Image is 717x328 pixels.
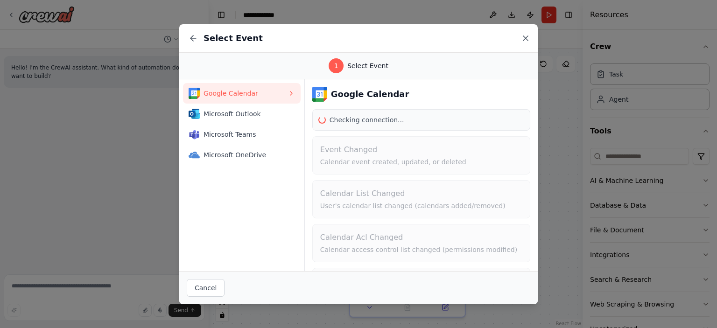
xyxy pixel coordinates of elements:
p: User's calendar list changed (calendars added/removed) [320,201,522,210]
img: Google Calendar [189,88,200,99]
button: Microsoft OneDriveMicrosoft OneDrive [183,145,301,165]
img: Microsoft OneDrive [189,149,200,161]
span: Microsoft Outlook [204,109,288,119]
h2: Select Event [204,32,263,45]
button: Microsoft TeamsMicrosoft Teams [183,124,301,145]
p: Calendar access control list changed (permissions modified) [320,245,522,254]
button: Event ChangedCalendar event created, updated, or deleted [312,136,530,174]
span: Checking connection... [330,115,404,125]
button: Cancel [187,279,225,297]
span: Select Event [347,61,388,70]
button: Google CalendarGoogle Calendar [183,83,301,104]
button: Calendar List ChangedUser's calendar list changed (calendars added/removed) [312,180,530,218]
img: Microsoft Outlook [189,108,200,119]
button: Calendar Acl ChangedCalendar access control list changed (permissions modified) [312,224,530,262]
h4: Calendar Acl Changed [320,232,522,243]
span: Google Calendar [204,89,288,98]
span: Microsoft Teams [204,130,288,139]
span: Microsoft OneDrive [204,150,288,160]
div: 1 [329,58,344,73]
h4: Event Changed [320,144,522,155]
img: Google Calendar [312,87,327,102]
p: Calendar event created, updated, or deleted [320,157,522,167]
h4: Calendar List Changed [320,188,522,199]
img: Microsoft Teams [189,129,200,140]
h3: Google Calendar [331,88,409,101]
button: Microsoft OutlookMicrosoft Outlook [183,104,301,124]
